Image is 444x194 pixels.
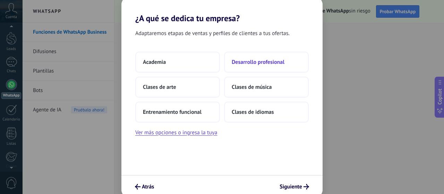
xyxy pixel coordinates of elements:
button: Entrenamiento funcional [135,102,220,123]
button: Clases de arte [135,77,220,98]
button: Clases de idiomas [224,102,309,123]
span: Desarrollo profesional [232,59,284,66]
button: Clases de música [224,77,309,98]
span: Clases de música [232,84,272,91]
span: Adaptaremos etapas de ventas y perfiles de clientes a tus ofertas. [135,29,290,38]
button: Desarrollo profesional [224,52,309,73]
button: Academia [135,52,220,73]
button: Ver más opciones o ingresa la tuya [135,128,217,137]
span: Entrenamiento funcional [143,109,202,116]
span: Clases de arte [143,84,176,91]
span: Clases de idiomas [232,109,274,116]
button: Siguiente [276,181,312,193]
button: Atrás [132,181,157,193]
span: Siguiente [280,184,302,189]
span: Atrás [142,184,154,189]
span: Academia [143,59,166,66]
